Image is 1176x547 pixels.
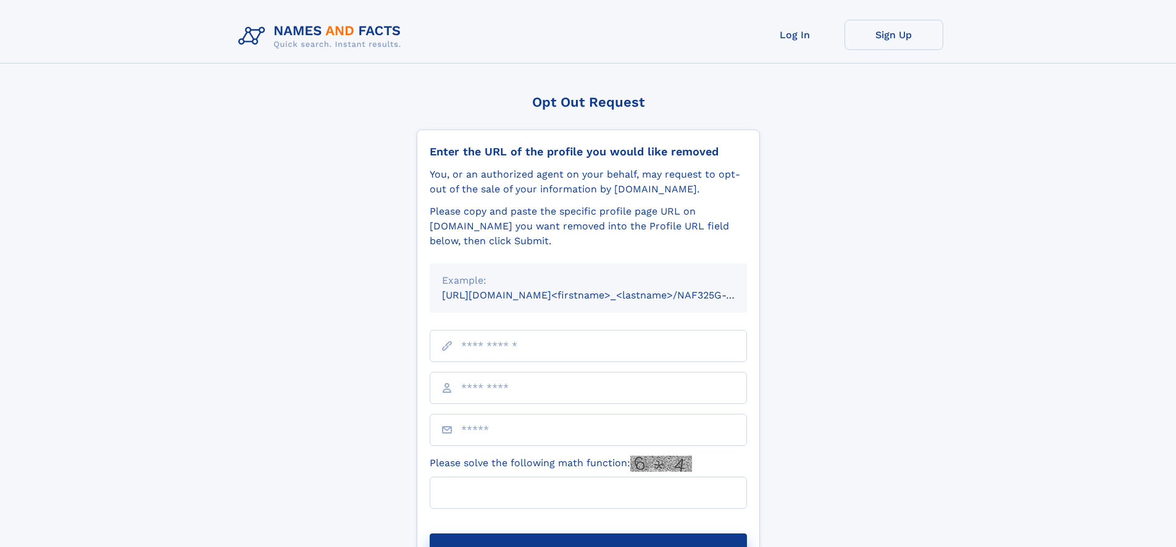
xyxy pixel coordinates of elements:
[746,20,844,50] a: Log In
[430,145,747,158] div: Enter the URL of the profile you would like removed
[430,204,747,249] div: Please copy and paste the specific profile page URL on [DOMAIN_NAME] you want removed into the Pr...
[430,456,692,472] label: Please solve the following math function:
[844,20,943,50] a: Sign Up
[233,20,411,53] img: Logo Names and Facts
[430,167,747,197] div: You, or an authorized agent on your behalf, may request to opt-out of the sale of your informatio...
[442,289,770,301] small: [URL][DOMAIN_NAME]<firstname>_<lastname>/NAF325G-xxxxxxxx
[442,273,735,288] div: Example:
[417,94,760,110] div: Opt Out Request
